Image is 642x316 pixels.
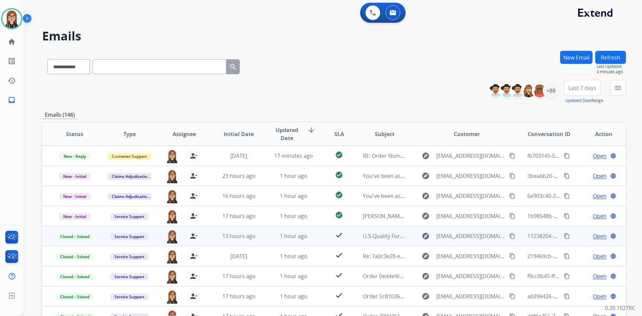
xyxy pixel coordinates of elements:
mat-icon: person_remove [190,232,198,240]
span: New - Initial [59,213,90,220]
mat-icon: content_copy [564,213,570,219]
span: a0396426-49e8-4428-8226-de55c8a5b444 [527,293,631,300]
span: Closed – Solved [56,273,93,280]
span: f9cc0b45-ff1e-4cb7-98ac-0f89b1fddd0c [527,273,624,280]
span: Open [593,272,607,280]
mat-icon: content_copy [509,293,515,299]
mat-icon: language [610,173,616,179]
span: Closed – Solved [56,293,93,300]
mat-icon: check_circle [335,191,343,199]
img: avatar [2,9,21,28]
mat-icon: check_circle [335,151,343,159]
p: 0.20.1027RC [605,304,635,312]
mat-icon: check [335,251,343,259]
span: Conversation ID [528,130,570,138]
span: Last Updated: [597,64,626,69]
mat-icon: person_remove [190,252,198,260]
span: Claims Adjudication [108,173,153,180]
mat-icon: check_circle [335,171,343,179]
span: 17238204-1e8d-4d57-ad6d-57bfc15cc433 [527,232,630,240]
mat-icon: person_remove [190,152,198,160]
span: 17 minutes ago [274,152,313,160]
span: 1 hour ago [280,293,307,300]
span: Customer [454,130,480,138]
span: Open [593,252,607,260]
span: You've been assigned a new service order: 45b87924-4d50-47b7-aac5-2e2739a8668c [363,172,574,180]
span: Updated Date [272,126,302,142]
mat-icon: check [335,271,343,279]
mat-icon: check [335,291,343,299]
span: 1 hour ago [280,252,307,260]
span: [EMAIL_ADDRESS][DOMAIN_NAME] [436,252,505,260]
span: Re: 7a0c3e28-e628-49a1-b2e2-d0da8db49248 - [PERSON_NAME] [363,252,522,260]
mat-icon: explore [422,152,430,160]
mat-icon: content_copy [564,293,570,299]
span: Service Support [110,253,148,260]
span: fb703145-5a21-4e0a-a5a7-fa55c9bbb5cc [527,152,628,160]
span: 13 hours ago [222,232,255,240]
button: Updated Date [565,98,592,103]
img: agent-avatar [166,249,179,264]
img: agent-avatar [166,270,179,284]
span: Range [565,98,603,103]
span: You've been assigned a new service order: bc223756-788c-4f03-bbc2-a805378f1531 [363,192,571,200]
span: 6e903c40-2f29-45a2-b7bc-b4324a99961d [527,192,630,200]
mat-icon: list_alt [8,57,16,65]
span: Order 5c810365-2cef-4090-9c9f-996047fb43c7 [363,293,477,300]
mat-icon: language [610,273,616,279]
span: 1 hour ago [280,273,307,280]
mat-icon: content_copy [564,193,570,199]
mat-icon: arrow_downward [307,126,315,134]
span: Subject [375,130,395,138]
mat-icon: explore [422,212,430,220]
mat-icon: content_copy [509,193,515,199]
mat-icon: explore [422,232,430,240]
span: [EMAIL_ADDRESS][DOMAIN_NAME] [436,172,505,180]
span: Open [593,292,607,300]
span: [EMAIL_ADDRESS][DOMAIN_NAME] [436,152,505,160]
span: Assignee [173,130,196,138]
mat-icon: content_copy [509,153,515,159]
span: RE: Order Number is: 8180926 [363,152,438,160]
img: agent-avatar [166,209,179,223]
mat-icon: content_copy [564,153,570,159]
mat-icon: content_copy [509,273,515,279]
span: New - Initial [59,193,90,200]
span: 17 hours ago [222,293,255,300]
mat-icon: content_copy [509,173,515,179]
span: [EMAIL_ADDRESS][DOMAIN_NAME] [436,192,505,200]
span: Open [593,192,607,200]
span: 4 minutes ago [597,69,626,75]
span: [DATE] [230,252,247,260]
span: SLA [334,130,344,138]
span: Claims Adjudication [108,193,153,200]
span: Open [593,172,607,180]
mat-icon: home [8,38,16,46]
span: New - Initial [59,173,90,180]
span: Status [66,130,83,138]
button: Last 7 days [564,80,601,96]
mat-icon: content_copy [509,253,515,259]
mat-icon: explore [422,272,430,280]
mat-icon: person_remove [190,272,198,280]
button: New Email [560,51,593,64]
mat-icon: explore [422,192,430,200]
span: Initial Date [224,130,254,138]
th: Action [571,122,626,146]
span: 1 hour ago [280,192,307,200]
span: Service Support [110,293,148,300]
span: Order 0ed4e9c3-22bc-4fcf-ae1a-306af20befd5 [363,273,477,280]
span: Service Support [110,233,148,240]
div: +88 [543,83,559,99]
span: [PERSON_NAME] - w/o bb66aec3-0eec-4549-89bd-e6ee9e97f8be [363,212,522,220]
mat-icon: content_copy [509,233,515,239]
span: New - Reply [60,153,90,160]
mat-icon: explore [422,252,430,260]
span: Closed – Solved [56,233,93,240]
mat-icon: language [610,293,616,299]
img: agent-avatar [166,169,179,183]
span: 1b98548b-e2b7-4069-942c-02c15e581541 [527,212,631,220]
mat-icon: language [610,193,616,199]
span: Service Support [110,273,148,280]
span: 219469cb-d77c-43c7-b8ff-5d9c8640245e [527,252,628,260]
